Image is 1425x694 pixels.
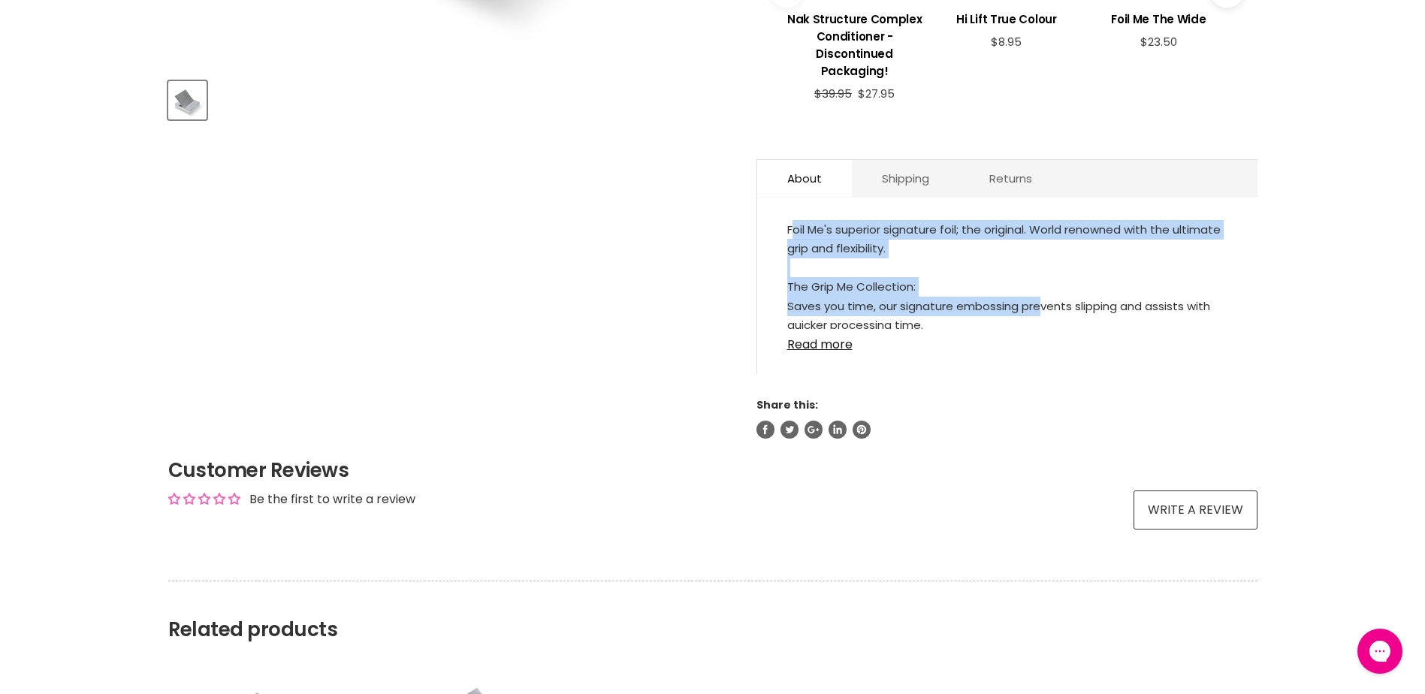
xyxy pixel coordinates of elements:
[756,398,1257,439] aside: Share this:
[168,81,207,119] button: Foil Me Grip Me - Sample Pack
[1140,34,1177,50] span: $23.50
[814,86,852,101] span: $39.95
[852,160,959,197] a: Shipping
[168,490,240,508] div: Average rating is 0.00 stars
[786,11,923,80] h3: Nak Structure Complex Conditioner - Discontinued Packaging!
[756,397,818,412] span: Share this:
[858,86,895,101] span: $27.95
[168,581,1257,641] h2: Related products
[168,457,1257,484] h2: Customer Reviews
[757,160,852,197] a: About
[991,34,1022,50] span: $8.95
[1090,11,1227,28] h3: Foil Me The Wide
[787,220,1227,329] div: Foil Me's superior signature foil; the original. World renowned with the ultimate grip and flexib...
[787,329,1227,352] a: Read more
[787,297,1227,335] li: Saves you time, our signature embossing prevents slipping and assists with quicker processing time.
[1350,623,1410,679] iframe: Gorgias live chat messenger
[166,77,732,119] div: Product thumbnails
[1134,490,1257,530] a: Write a review
[249,491,415,508] div: Be the first to write a review
[938,11,1075,28] h3: Hi Lift True Colour
[170,83,205,118] img: Foil Me Grip Me - Sample Pack
[959,160,1062,197] a: Returns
